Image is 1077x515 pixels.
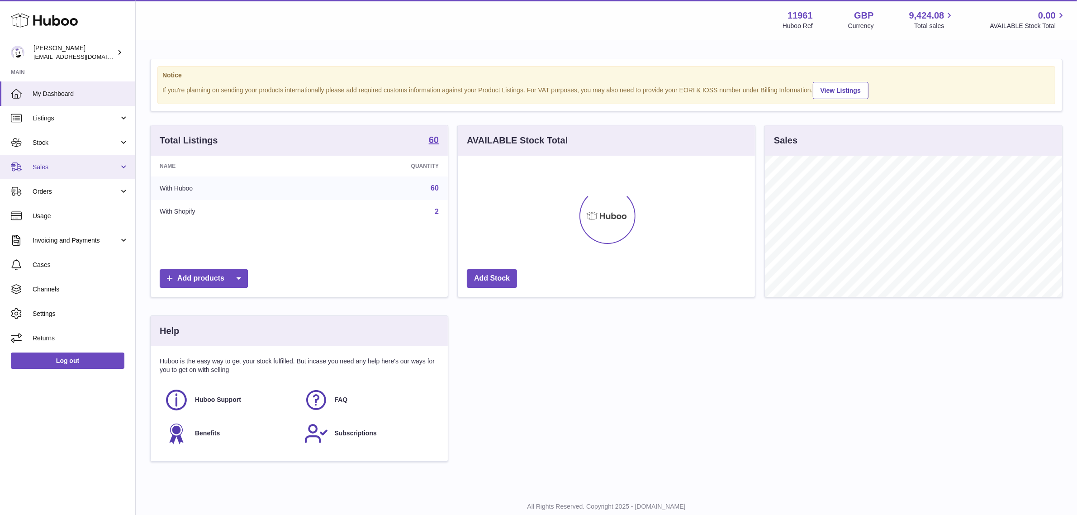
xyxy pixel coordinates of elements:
[195,396,241,404] span: Huboo Support
[33,187,119,196] span: Orders
[33,334,128,343] span: Returns
[435,208,439,215] a: 2
[990,10,1066,30] a: 0.00 AVAILABLE Stock Total
[151,176,311,200] td: With Huboo
[33,163,119,172] span: Sales
[33,285,128,294] span: Channels
[33,310,128,318] span: Settings
[164,421,295,446] a: Benefits
[143,502,1070,511] p: All Rights Reserved. Copyright 2025 - [DOMAIN_NAME]
[304,388,435,412] a: FAQ
[774,134,797,147] h3: Sales
[431,184,439,192] a: 60
[848,22,874,30] div: Currency
[33,138,119,147] span: Stock
[33,261,128,269] span: Cases
[914,22,954,30] span: Total sales
[1038,10,1056,22] span: 0.00
[990,22,1066,30] span: AVAILABLE Stock Total
[33,90,128,98] span: My Dashboard
[33,114,119,123] span: Listings
[467,269,517,288] a: Add Stock
[151,200,311,224] td: With Shopify
[160,325,179,337] h3: Help
[335,396,348,404] span: FAQ
[783,22,813,30] div: Huboo Ref
[909,10,944,22] span: 9,424.08
[429,135,439,144] strong: 60
[813,82,868,99] a: View Listings
[854,10,873,22] strong: GBP
[195,429,220,438] span: Benefits
[33,44,115,61] div: [PERSON_NAME]
[304,421,435,446] a: Subscriptions
[160,269,248,288] a: Add products
[33,53,133,60] span: [EMAIL_ADDRESS][DOMAIN_NAME]
[162,81,1050,99] div: If you're planning on sending your products internationally please add required customs informati...
[335,429,377,438] span: Subscriptions
[467,134,568,147] h3: AVAILABLE Stock Total
[160,357,439,374] p: Huboo is the easy way to get your stock fulfilled. But incase you need any help here's our ways f...
[11,353,124,369] a: Log out
[909,10,955,30] a: 9,424.08 Total sales
[33,236,119,245] span: Invoicing and Payments
[429,135,439,146] a: 60
[162,71,1050,80] strong: Notice
[33,212,128,220] span: Usage
[11,46,24,59] img: internalAdmin-11961@internal.huboo.com
[160,134,218,147] h3: Total Listings
[164,388,295,412] a: Huboo Support
[151,156,311,176] th: Name
[311,156,448,176] th: Quantity
[788,10,813,22] strong: 11961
